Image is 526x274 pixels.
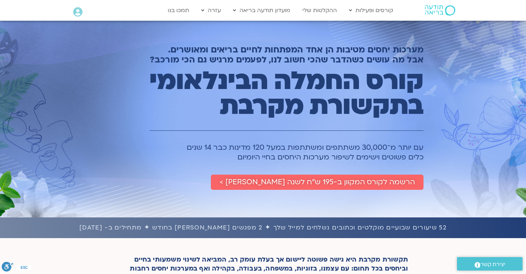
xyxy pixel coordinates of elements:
h2: מערכות יחסים מטיבות הן אחד המפתחות לחיים בריאים ומאושרים. אבל מה עושים כשהדבר שהכי חשוב לנו, לפעמ... [119,45,424,65]
span: יצירת קשר [480,260,505,269]
img: תודעה בריאה [425,5,455,16]
span: הרשמה לקורס המקוון ב-195 ש״ח לשנה [PERSON_NAME] > [220,178,415,186]
a: קורסים ופעילות [345,4,397,17]
a: תמכו בנו [164,4,193,17]
h1: 52 שיעורים שבועיים מוקלטים וכתובים נשלחים למייל שלך ✦ 2 מפגשים [PERSON_NAME] בחודש ✦ מתחילים ב- [... [3,223,523,233]
h1: קורס החמלה הבינלאומי בתקשורת מקרבת​ [119,69,424,118]
a: הרשמה לקורס המקוון ב-195 ש״ח לשנה [PERSON_NAME] > [211,175,423,190]
a: יצירת קשר [457,257,523,271]
a: מועדון תודעה בריאה [230,4,294,17]
a: ההקלטות שלי [299,4,340,17]
a: עזרה [198,4,224,17]
h1: עם יותר מ־30,000 משתתפים ומשתתפות במעל 120 מדינות כבר 14 שנים כלים פשוטים וישימים לשיפור מערכות ה... [119,143,424,162]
